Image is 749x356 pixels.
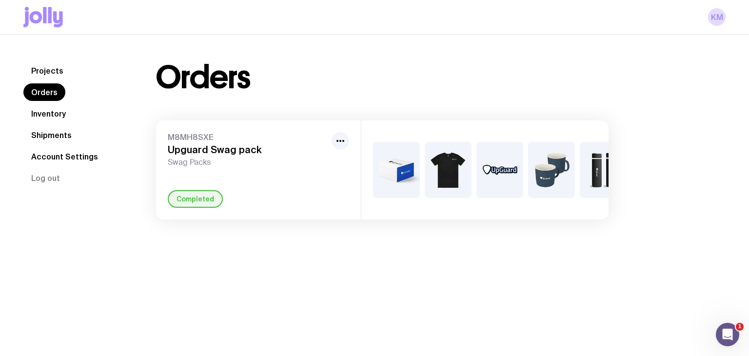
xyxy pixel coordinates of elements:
[23,126,79,144] a: Shipments
[708,8,726,26] a: KM
[168,132,328,142] span: M8MH8SXE
[23,148,106,165] a: Account Settings
[736,323,744,331] span: 1
[23,169,68,187] button: Log out
[168,158,328,167] span: Swag Packs
[168,190,223,208] div: Completed
[168,144,328,156] h3: Upguard Swag pack
[716,323,739,346] iframe: Intercom live chat
[23,105,74,122] a: Inventory
[156,62,250,93] h1: Orders
[23,83,65,101] a: Orders
[23,62,71,79] a: Projects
